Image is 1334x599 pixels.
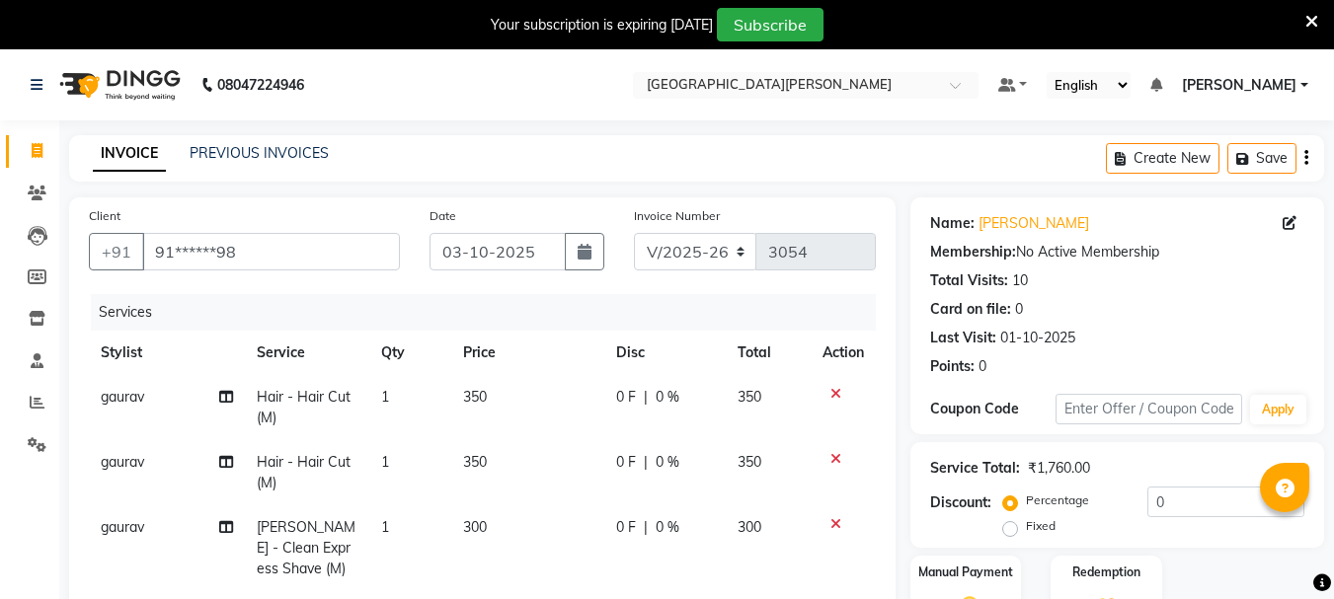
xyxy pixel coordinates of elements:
label: Date [430,207,456,225]
div: Card on file: [930,299,1011,320]
button: Subscribe [717,8,824,41]
a: [PERSON_NAME] [979,213,1089,234]
span: gaurav [101,518,144,536]
label: Percentage [1026,491,1089,509]
th: Qty [369,331,452,375]
div: No Active Membership [930,242,1304,262]
span: 350 [463,388,487,406]
th: Stylist [89,331,245,375]
label: Invoice Number [634,207,720,225]
label: Redemption [1072,563,1140,581]
div: 0 [1015,299,1023,320]
a: INVOICE [93,136,166,172]
div: Total Visits: [930,270,1008,291]
input: Enter Offer / Coupon Code [1056,394,1242,424]
th: Service [245,331,369,375]
span: [PERSON_NAME] [1182,75,1296,96]
span: gaurav [101,388,144,406]
span: [PERSON_NAME] - Clean Express Shave (M) [257,518,355,577]
span: Hair - Hair Cut (M) [257,388,351,426]
span: | [644,387,648,408]
label: Manual Payment [918,563,1013,581]
div: Service Total: [930,458,1020,479]
iframe: chat widget [1251,520,1314,579]
button: Apply [1250,395,1306,424]
div: Discount: [930,492,991,513]
span: 0 F [616,452,636,473]
div: Your subscription is expiring [DATE] [491,15,713,36]
div: 10 [1012,270,1028,291]
span: | [644,517,648,538]
div: Last Visit: [930,328,996,348]
span: 1 [381,518,389,536]
span: 300 [738,518,761,536]
div: 0 [979,356,986,377]
span: 0 F [616,517,636,538]
span: 0 % [656,517,679,538]
span: 0 F [616,387,636,408]
span: gaurav [101,453,144,471]
div: Coupon Code [930,399,1055,419]
span: Hair - Hair Cut (M) [257,453,351,491]
span: | [644,452,648,473]
span: 1 [381,453,389,471]
div: 01-10-2025 [1000,328,1075,348]
span: 300 [463,518,487,536]
span: 0 % [656,387,679,408]
img: logo [50,57,186,112]
b: 08047224946 [217,57,304,112]
a: PREVIOUS INVOICES [190,144,329,162]
span: 350 [463,453,487,471]
span: 0 % [656,452,679,473]
div: Membership: [930,242,1016,262]
th: Disc [604,331,726,375]
span: 350 [738,453,761,471]
span: 1 [381,388,389,406]
th: Price [451,331,604,375]
div: Points: [930,356,975,377]
label: Client [89,207,120,225]
button: Create New [1106,143,1219,174]
span: 350 [738,388,761,406]
button: Save [1227,143,1296,174]
div: ₹1,760.00 [1028,458,1090,479]
button: +91 [89,233,144,270]
input: Search by Name/Mobile/Email/Code [142,233,400,270]
th: Action [811,331,876,375]
div: Services [91,294,891,331]
th: Total [726,331,812,375]
label: Fixed [1026,517,1056,535]
div: Name: [930,213,975,234]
